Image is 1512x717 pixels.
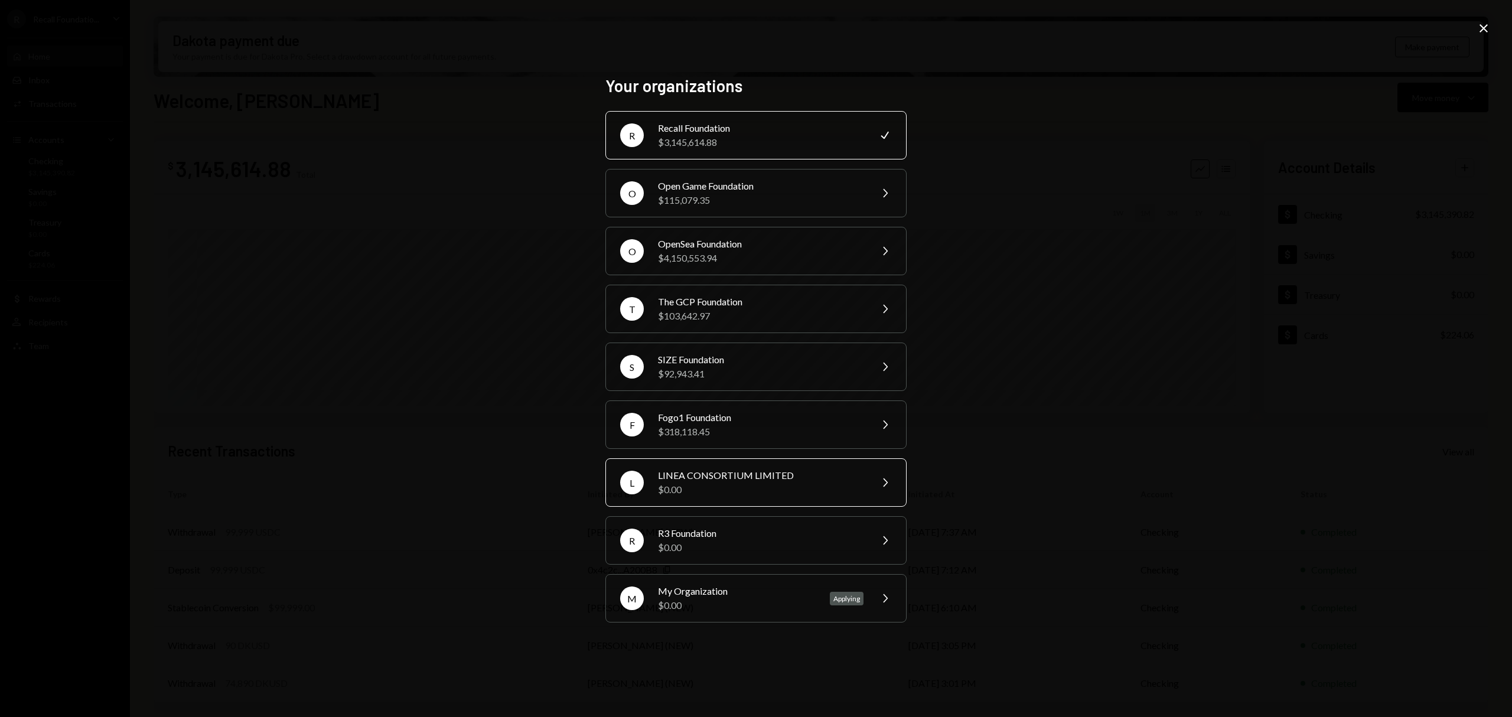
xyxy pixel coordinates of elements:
[658,179,863,193] div: Open Game Foundation
[605,169,907,217] button: OOpen Game Foundation$115,079.35
[605,458,907,507] button: LLINEA CONSORTIUM LIMITED$0.00
[605,227,907,275] button: OOpenSea Foundation$4,150,553.94
[658,193,863,207] div: $115,079.35
[658,135,863,149] div: $3,145,614.88
[658,584,816,598] div: My Organization
[658,483,863,497] div: $0.00
[605,285,907,333] button: TThe GCP Foundation$103,642.97
[658,540,863,555] div: $0.00
[620,123,644,147] div: R
[658,410,863,425] div: Fogo1 Foundation
[605,74,907,97] h2: Your organizations
[605,574,907,623] button: MMy Organization$0.00Applying
[620,239,644,263] div: O
[620,413,644,436] div: F
[658,468,863,483] div: LINEA CONSORTIUM LIMITED
[658,237,863,251] div: OpenSea Foundation
[620,355,644,379] div: S
[605,343,907,391] button: SSIZE Foundation$92,943.41
[620,471,644,494] div: L
[658,309,863,323] div: $103,642.97
[830,592,863,605] div: Applying
[620,586,644,610] div: M
[658,295,863,309] div: The GCP Foundation
[605,400,907,449] button: FFogo1 Foundation$318,118.45
[620,297,644,321] div: T
[658,425,863,439] div: $318,118.45
[658,526,863,540] div: R3 Foundation
[658,353,863,367] div: SIZE Foundation
[658,251,863,265] div: $4,150,553.94
[658,367,863,381] div: $92,943.41
[620,529,644,552] div: R
[605,516,907,565] button: RR3 Foundation$0.00
[658,598,816,612] div: $0.00
[658,121,863,135] div: Recall Foundation
[620,181,644,205] div: O
[605,111,907,159] button: RRecall Foundation$3,145,614.88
